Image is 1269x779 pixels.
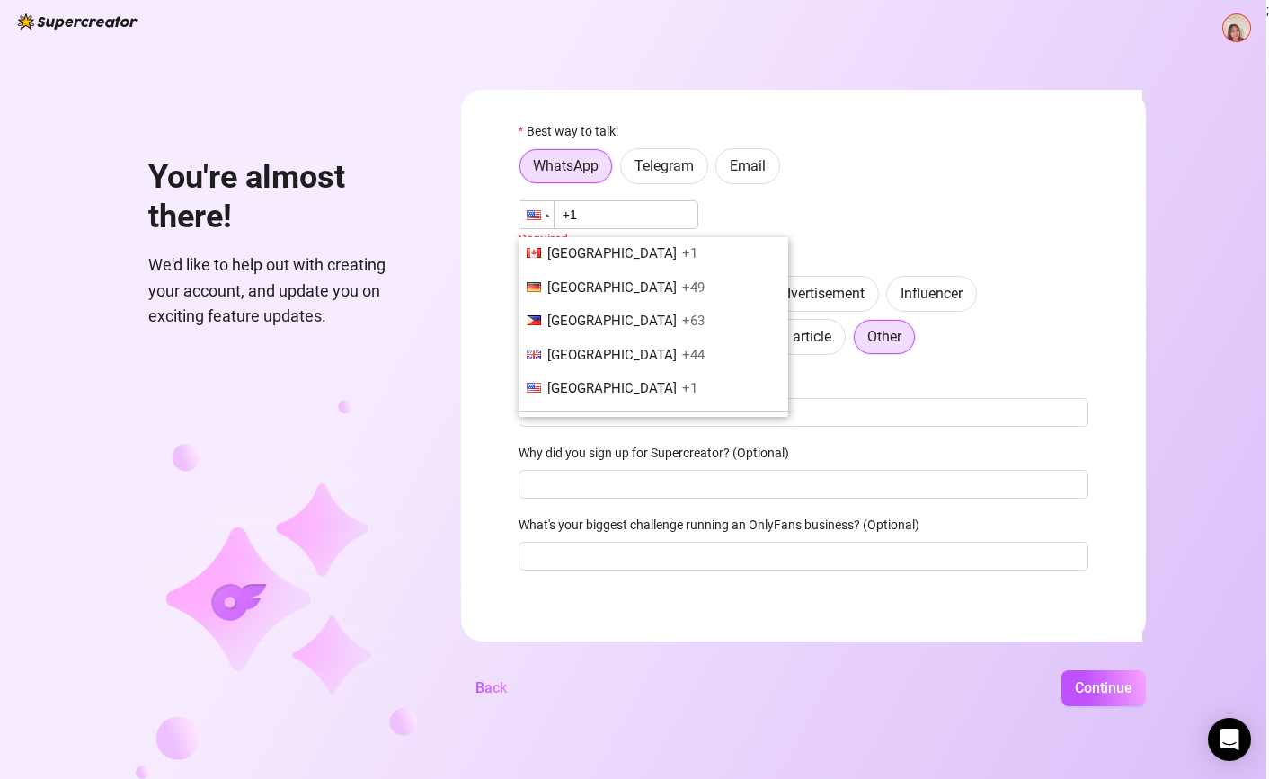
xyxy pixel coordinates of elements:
img: logo [18,13,138,30]
span: Advertisement [774,285,865,302]
span: Telegram [634,157,694,174]
label: Why did you sign up for Supercreator? (Optional) [519,443,801,463]
span: [GEOGRAPHIC_DATA] [547,347,677,363]
span: [GEOGRAPHIC_DATA] [547,279,677,296]
span: [GEOGRAPHIC_DATA] [547,380,677,396]
div: Required [519,229,1088,249]
span: +1 [682,245,697,261]
span: WhatsApp [533,157,599,174]
button: Continue [1061,670,1146,706]
input: Why did you sign up for Supercreator? (Optional) [519,470,1088,499]
div: Open Intercom Messenger [1208,718,1251,761]
span: Back [475,679,507,696]
span: [GEOGRAPHIC_DATA] [547,313,677,329]
span: Influencer [901,285,963,302]
span: +1 [682,380,697,396]
label: Best way to talk: [519,121,630,141]
span: +63 [682,313,705,329]
button: Back [461,670,521,706]
img: ALV-UjVqRhsqwhkUDR2b9fQ2ObK_Y-F7dX5QjLsNgxwQJ0u1D0Y8NSYyPi3TNIC9D4HTgl5i3hDGVYYoxCEPvqIKYdi_1kjrX... [1223,14,1250,41]
span: +49 [682,279,705,296]
span: Other [867,328,901,345]
label: What's your biggest challenge running an OnlyFans business? (Optional) [519,515,931,535]
span: Email [730,157,766,174]
span: Continue [1075,679,1132,696]
span: We'd like to help out with creating your account, and update you on exciting feature updates. [148,252,418,329]
span: [GEOGRAPHIC_DATA] [547,245,677,261]
span: +44 [682,347,705,363]
input: 1 (702) 123-4567 [519,200,698,229]
input: What's your biggest challenge running an OnlyFans business? (Optional) [519,542,1088,571]
div: United States: + 1 [519,201,554,228]
input: Where then? We're curious 🍿 [519,398,1088,427]
h1: You're almost there! [148,158,418,236]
